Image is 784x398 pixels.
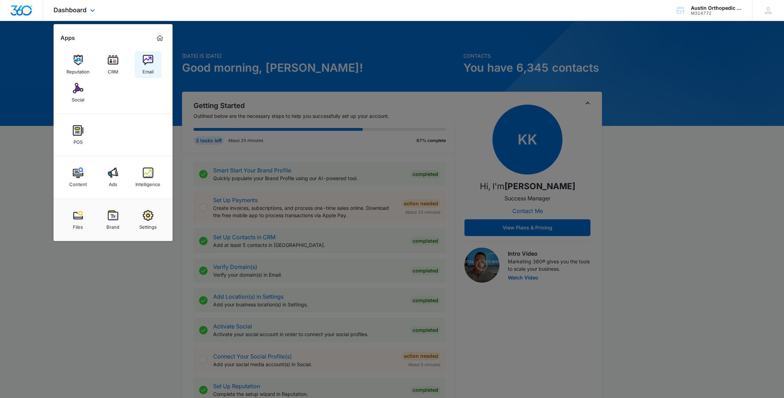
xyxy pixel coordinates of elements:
div: Ads [109,178,117,187]
a: POS [65,122,91,148]
div: account name [691,5,742,11]
div: Email [142,65,154,74]
a: Social [65,79,91,106]
div: Intelligence [135,178,160,187]
a: CRM [100,51,126,78]
a: Ads [100,164,126,191]
div: Files [73,221,83,230]
a: Reputation [65,51,91,78]
div: POS [73,136,83,145]
div: Reputation [66,65,90,74]
div: Content [69,178,87,187]
a: Brand [100,207,126,233]
div: Brand [106,221,119,230]
div: Settings [139,221,157,230]
a: Email [135,51,161,78]
div: CRM [108,65,118,74]
div: Social [72,93,84,102]
a: Files [65,207,91,233]
h2: Apps [61,35,75,41]
a: Settings [135,207,161,233]
a: Content [65,164,91,191]
a: Intelligence [135,164,161,191]
a: Marketing 360® Dashboard [154,33,166,44]
span: Dashboard [54,6,86,14]
div: account id [691,11,742,16]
